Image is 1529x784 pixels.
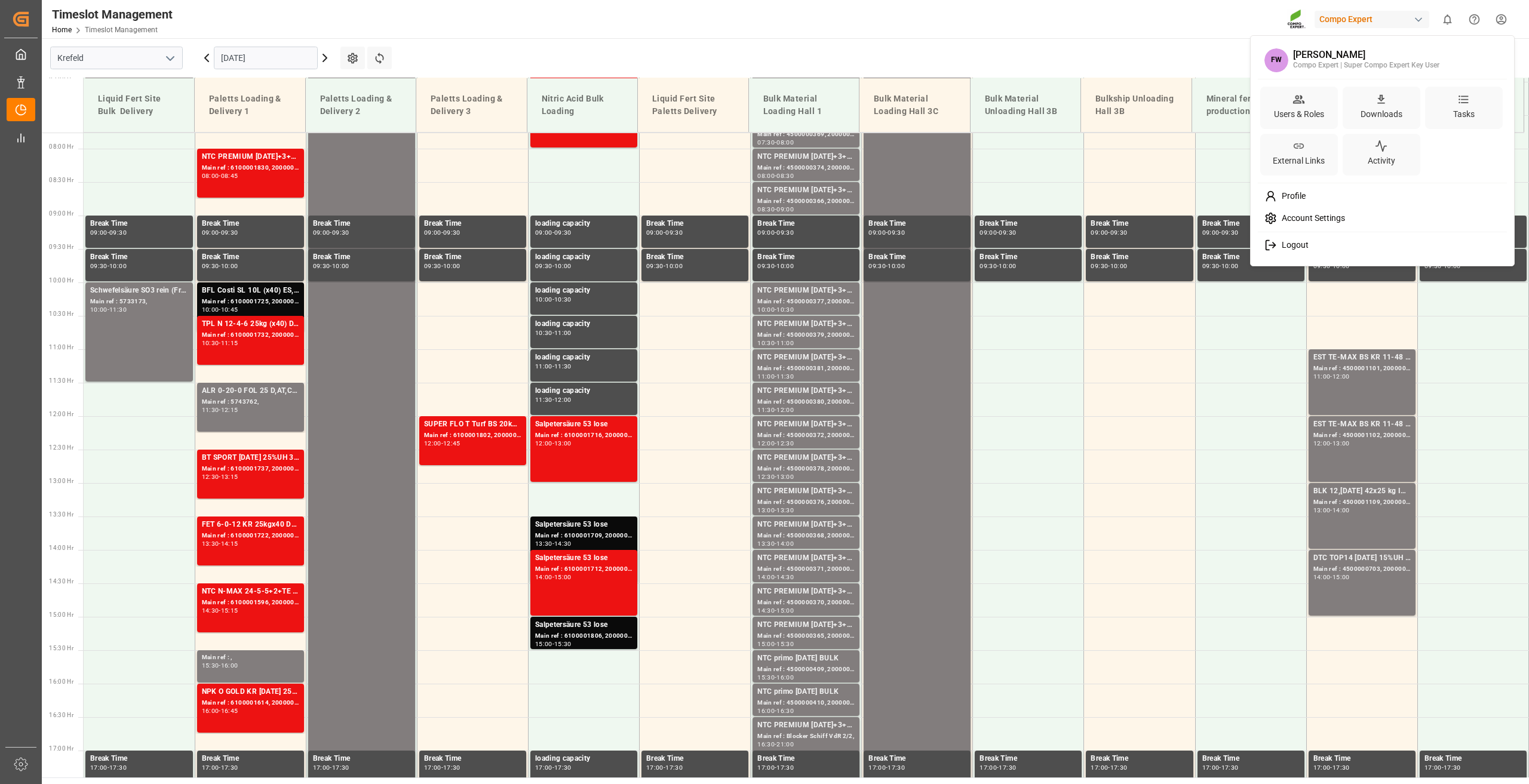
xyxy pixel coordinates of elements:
[1365,152,1398,170] div: Activity
[1277,213,1345,224] span: Account Settings
[1272,106,1327,123] div: Users & Roles
[1277,240,1309,251] span: Logout
[1358,106,1405,123] div: Downloads
[1293,60,1439,71] div: Compo Expert | Super Compo Expert Key User
[1451,106,1477,123] div: Tasks
[1270,152,1327,170] div: External Links
[1293,50,1439,60] div: [PERSON_NAME]
[1264,48,1288,72] span: FW
[1277,191,1306,202] span: Profile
